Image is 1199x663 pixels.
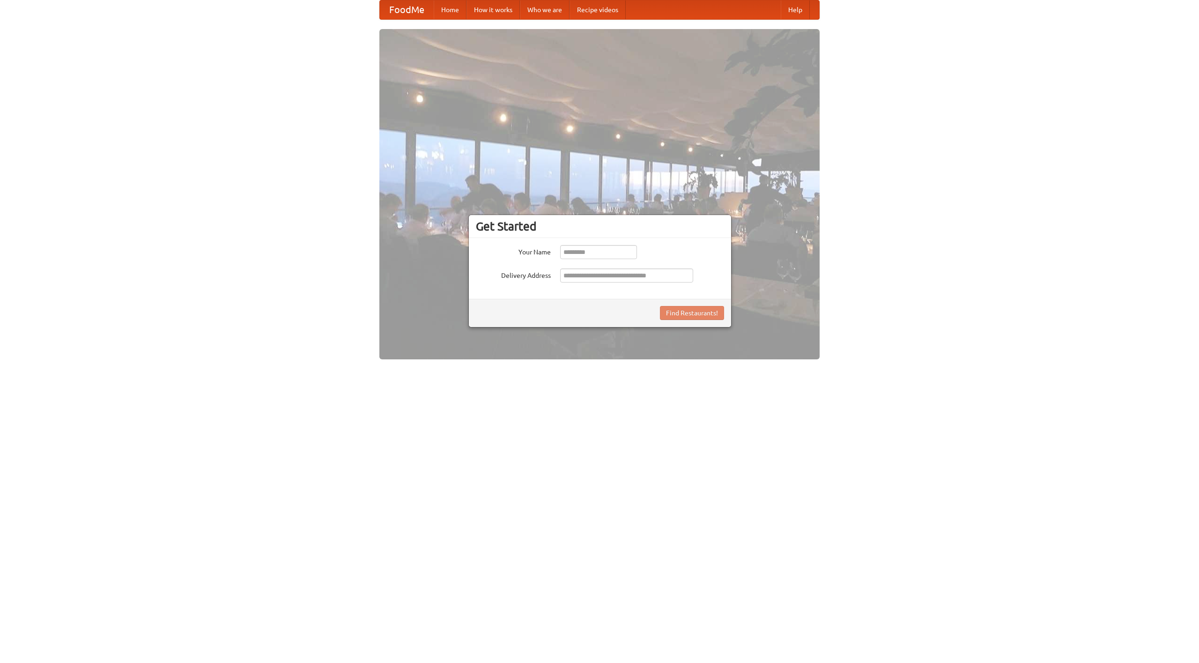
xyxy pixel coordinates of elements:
a: Who we are [520,0,570,19]
a: How it works [466,0,520,19]
a: Home [434,0,466,19]
a: Recipe videos [570,0,626,19]
h3: Get Started [476,219,724,233]
label: Delivery Address [476,268,551,280]
button: Find Restaurants! [660,306,724,320]
label: Your Name [476,245,551,257]
a: FoodMe [380,0,434,19]
a: Help [781,0,810,19]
